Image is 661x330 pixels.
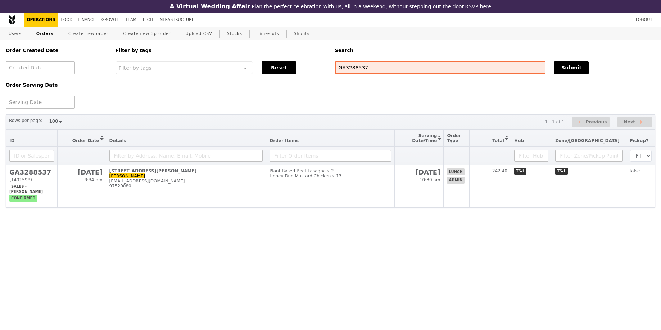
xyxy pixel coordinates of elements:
[633,13,655,27] a: Logout
[270,150,391,162] input: Filter Order Items
[9,138,14,143] span: ID
[6,48,107,53] h5: Order Created Date
[9,195,37,202] span: confirmed
[61,168,103,176] h2: [DATE]
[85,177,103,182] span: 8:34 pm
[139,13,156,27] a: Tech
[9,117,42,124] label: Rows per page:
[109,178,263,184] div: [EMAIL_ADDRESS][DOMAIN_NAME]
[58,13,75,27] a: Food
[335,48,656,53] h5: Search
[9,168,54,176] h2: GA3288537
[572,117,610,127] button: Previous
[254,27,282,40] a: Timeslots
[109,150,263,162] input: Filter by Address, Name, Email, Mobile
[447,168,464,175] span: lunch
[76,13,99,27] a: Finance
[123,3,538,10] div: Plan the perfect celebration with us, all in a weekend, without stepping out the door.
[183,27,215,40] a: Upload CSV
[630,168,640,173] span: false
[291,27,313,40] a: Shouts
[119,64,151,71] span: Filter by tags
[6,61,75,74] input: Created Date
[555,150,623,162] input: Filter Zone/Pickup Point
[99,13,123,27] a: Growth
[6,96,75,109] input: Serving Date
[555,168,568,175] span: TS-L
[270,138,299,143] span: Order Items
[617,117,652,127] button: Next
[514,138,524,143] span: Hub
[6,27,24,40] a: Users
[270,168,391,173] div: Plant-Based Beef Lasagna x 2
[492,168,507,173] span: 242.40
[262,61,296,74] button: Reset
[122,13,139,27] a: Team
[116,48,326,53] h5: Filter by tags
[9,150,54,162] input: ID or Salesperson name
[9,177,54,182] div: (1491598)
[9,183,45,195] span: Sales - [PERSON_NAME]
[170,3,250,10] h3: A Virtual Wedding Affair
[555,138,620,143] span: Zone/[GEOGRAPHIC_DATA]
[624,118,635,126] span: Next
[514,168,527,175] span: TS-L
[33,27,56,40] a: Orders
[65,27,112,40] a: Create new order
[6,82,107,88] h5: Order Serving Date
[109,138,126,143] span: Details
[420,177,440,182] span: 10:30 am
[109,184,263,189] div: 97520080
[335,61,546,74] input: Search any field
[9,15,15,24] img: Grain logo
[514,150,548,162] input: Filter Hub
[270,173,391,178] div: Honey Duo Mustard Chicken x 13
[24,13,58,27] a: Operations
[545,119,564,125] div: 1 - 1 of 1
[447,133,461,143] span: Order Type
[465,4,492,9] a: RSVP here
[109,173,145,178] a: [PERSON_NAME]
[447,177,464,184] span: admin
[398,168,440,176] h2: [DATE]
[630,138,648,143] span: Pickup?
[224,27,245,40] a: Stocks
[121,27,174,40] a: Create new 3p order
[586,118,607,126] span: Previous
[109,168,263,173] div: [STREET_ADDRESS][PERSON_NAME]
[554,61,589,74] button: Submit
[156,13,197,27] a: Infrastructure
